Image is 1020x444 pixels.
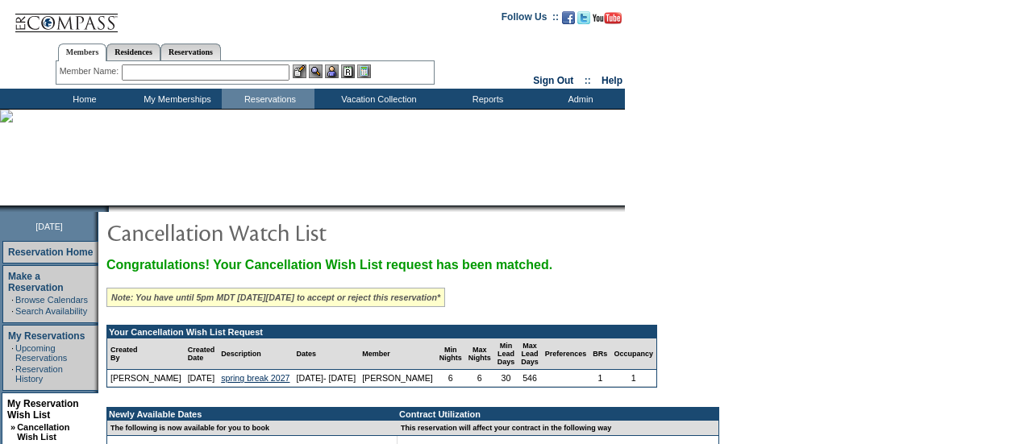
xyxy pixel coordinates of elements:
[533,75,573,86] a: Sign Out
[294,338,360,370] td: Dates
[106,44,160,60] a: Residences
[185,370,219,387] td: [DATE]
[35,222,63,231] span: [DATE]
[293,64,306,78] img: b_edit.gif
[11,343,14,363] td: ·
[218,338,293,370] td: Description
[532,89,625,109] td: Admin
[309,64,323,78] img: View
[11,364,14,384] td: ·
[8,271,64,293] a: Make a Reservation
[589,370,610,387] td: 1
[465,338,494,370] td: Max Nights
[294,370,360,387] td: [DATE]- [DATE]
[103,205,109,212] img: promoShadowLeftCorner.gif
[129,89,222,109] td: My Memberships
[502,10,559,29] td: Follow Us ::
[111,293,440,302] i: Note: You have until 5pm MDT [DATE][DATE] to accept or reject this reservation*
[518,370,542,387] td: 546
[436,338,465,370] td: Min Nights
[15,364,63,384] a: Reservation History
[36,89,129,109] td: Home
[359,370,436,387] td: [PERSON_NAME]
[107,338,185,370] td: Created By
[398,408,718,421] td: Contract Utilization
[610,338,656,370] td: Occupancy
[602,75,622,86] a: Help
[17,422,69,442] a: Cancellation Wish List
[585,75,591,86] span: ::
[107,326,656,338] td: Your Cancellation Wish List Request
[341,64,355,78] img: Reservations
[10,422,15,432] b: »
[465,370,494,387] td: 6
[15,306,87,316] a: Search Availability
[589,338,610,370] td: BRs
[11,306,14,316] td: ·
[221,373,289,383] a: spring break 2027
[11,295,14,305] td: ·
[15,343,67,363] a: Upcoming Reservations
[494,370,518,387] td: 30
[593,12,622,24] img: Subscribe to our YouTube Channel
[357,64,371,78] img: b_calculator.gif
[494,338,518,370] td: Min Lead Days
[542,338,590,370] td: Preferences
[314,89,439,109] td: Vacation Collection
[398,421,718,436] td: This reservation will affect your contract in the following way
[439,89,532,109] td: Reports
[222,89,314,109] td: Reservations
[593,16,622,26] a: Subscribe to our YouTube Channel
[109,205,110,212] img: blank.gif
[15,295,88,305] a: Browse Calendars
[577,11,590,24] img: Follow us on Twitter
[7,398,79,421] a: My Reservation Wish List
[562,11,575,24] img: Become our fan on Facebook
[106,258,552,272] span: Congratulations! Your Cancellation Wish List request has been matched.
[359,338,436,370] td: Member
[107,370,185,387] td: [PERSON_NAME]
[577,16,590,26] a: Follow us on Twitter
[436,370,465,387] td: 6
[107,408,388,421] td: Newly Available Dates
[106,216,429,248] img: pgTtlCancellationNotification.gif
[60,64,122,78] div: Member Name:
[8,247,93,258] a: Reservation Home
[325,64,339,78] img: Impersonate
[107,421,388,436] td: The following is now available for you to book
[58,44,107,61] a: Members
[562,16,575,26] a: Become our fan on Facebook
[518,338,542,370] td: Max Lead Days
[610,370,656,387] td: 1
[8,330,85,342] a: My Reservations
[185,338,219,370] td: Created Date
[160,44,221,60] a: Reservations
